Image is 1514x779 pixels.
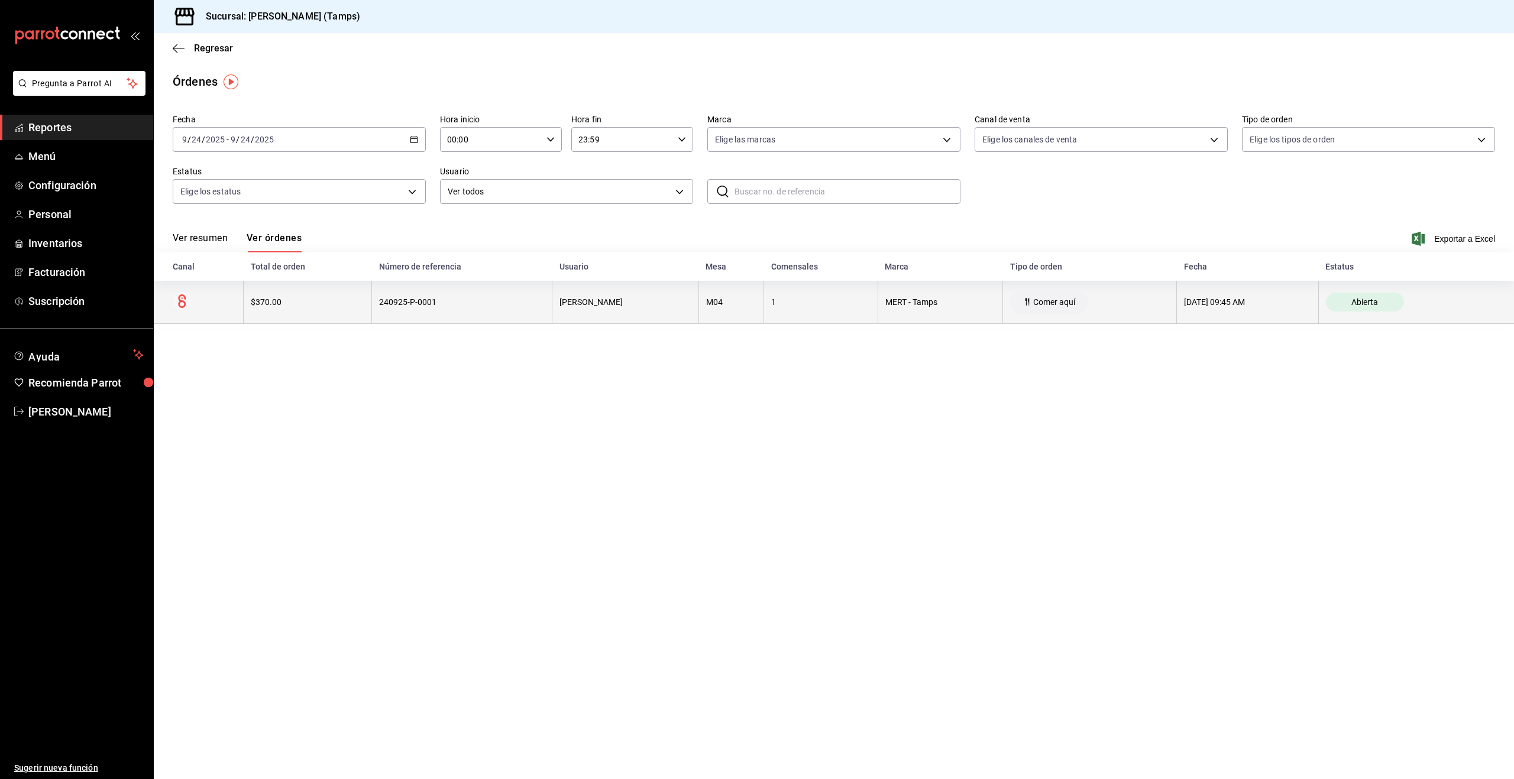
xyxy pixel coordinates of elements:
[706,262,756,271] div: Mesa
[173,232,302,252] div: navigation tabs
[173,262,237,271] div: Canal
[715,134,775,145] span: Elige las marcas
[1325,262,1495,271] div: Estatus
[8,86,145,98] a: Pregunta a Parrot AI
[28,206,144,222] span: Personal
[251,297,364,307] div: $370.00
[975,115,1228,124] label: Canal de venta
[885,297,996,307] div: MERT - Tamps
[173,43,233,54] button: Regresar
[1010,262,1170,271] div: Tipo de orden
[236,135,240,144] span: /
[1414,232,1495,246] button: Exportar a Excel
[706,297,756,307] div: M04
[885,262,996,271] div: Marca
[247,232,302,252] button: Ver órdenes
[1250,134,1335,145] span: Elige los tipos de orden
[173,115,426,124] label: Fecha
[251,262,365,271] div: Total de orden
[735,180,960,203] input: Buscar no. de referencia
[571,115,693,124] label: Hora fin
[28,177,144,193] span: Configuración
[771,262,871,271] div: Comensales
[440,115,562,124] label: Hora inicio
[771,297,871,307] div: 1
[28,264,144,280] span: Facturación
[240,135,251,144] input: --
[130,31,140,40] button: open_drawer_menu
[227,135,229,144] span: -
[1028,297,1080,307] span: Comer aquí
[28,375,144,391] span: Recomienda Parrot
[1242,115,1495,124] label: Tipo de orden
[559,297,691,307] div: [PERSON_NAME]
[982,134,1077,145] span: Elige los canales de venta
[28,235,144,251] span: Inventarios
[230,135,236,144] input: --
[32,77,127,90] span: Pregunta a Parrot AI
[559,262,691,271] div: Usuario
[194,43,233,54] span: Regresar
[202,135,205,144] span: /
[173,232,228,252] button: Ver resumen
[440,167,693,176] label: Usuario
[379,262,545,271] div: Número de referencia
[251,135,254,144] span: /
[1184,297,1311,307] div: [DATE] 09:45 AM
[28,119,144,135] span: Reportes
[28,148,144,164] span: Menú
[173,73,218,90] div: Órdenes
[28,404,144,420] span: [PERSON_NAME]
[448,186,671,198] span: Ver todos
[14,762,144,774] span: Sugerir nueva función
[224,74,238,89] img: Tooltip marker
[254,135,274,144] input: ----
[1184,262,1312,271] div: Fecha
[173,167,426,176] label: Estatus
[196,9,360,24] h3: Sucursal: [PERSON_NAME] (Tamps)
[180,186,241,197] span: Elige los estatus
[28,348,128,362] span: Ayuda
[187,135,191,144] span: /
[707,115,960,124] label: Marca
[379,297,545,307] div: 240925-P-0001
[182,135,187,144] input: --
[13,71,145,96] button: Pregunta a Parrot AI
[1347,297,1383,307] span: Abierta
[205,135,225,144] input: ----
[191,135,202,144] input: --
[28,293,144,309] span: Suscripción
